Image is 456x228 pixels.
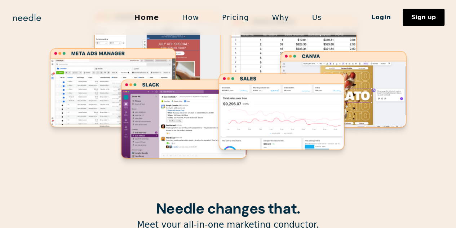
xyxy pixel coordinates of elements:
a: Pricing [211,10,260,25]
div: Sign up [411,14,436,20]
a: Us [301,10,333,25]
strong: Needle changes that. [156,199,300,218]
a: Home [123,10,171,25]
a: Why [260,10,300,25]
a: Sign up [403,9,444,26]
a: Login [360,11,403,23]
a: How [171,10,211,25]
